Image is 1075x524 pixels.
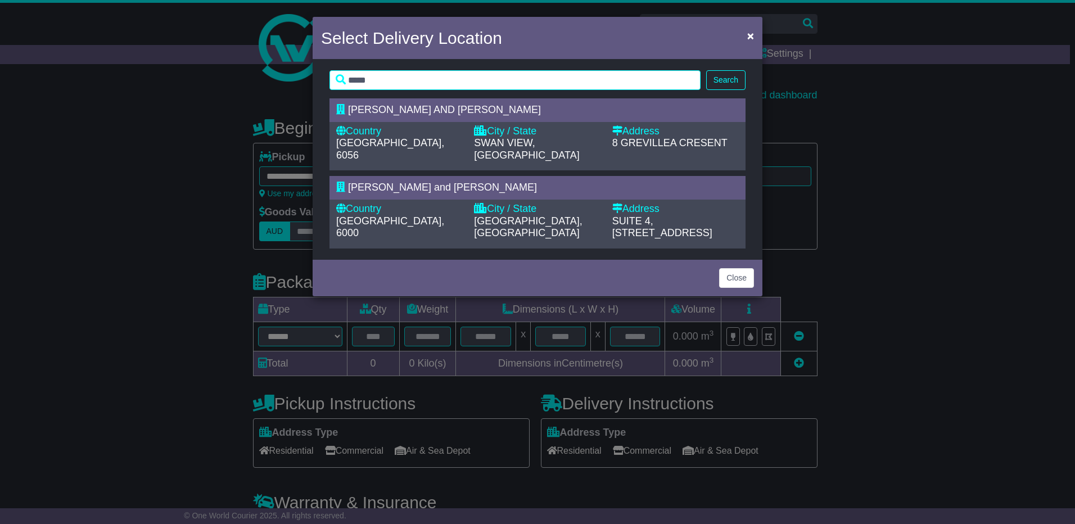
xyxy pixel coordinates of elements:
[612,125,739,138] div: Address
[336,125,463,138] div: Country
[348,182,537,193] span: [PERSON_NAME] and [PERSON_NAME]
[336,137,444,161] span: [GEOGRAPHIC_DATA], 6056
[706,70,746,90] button: Search
[612,137,728,148] span: 8 GREVILLEA CRESENT
[474,215,582,239] span: [GEOGRAPHIC_DATA], [GEOGRAPHIC_DATA]
[742,24,760,47] button: Close
[474,125,600,138] div: City / State
[474,203,600,215] div: City / State
[474,137,579,161] span: SWAN VIEW, [GEOGRAPHIC_DATA]
[336,215,444,239] span: [GEOGRAPHIC_DATA], 6000
[719,268,754,288] button: Close
[747,29,754,42] span: ×
[612,203,739,215] div: Address
[612,227,712,238] span: [STREET_ADDRESS]
[612,215,653,227] span: SUITE 4,
[348,104,541,115] span: [PERSON_NAME] AND [PERSON_NAME]
[336,203,463,215] div: Country
[321,25,502,51] h4: Select Delivery Location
